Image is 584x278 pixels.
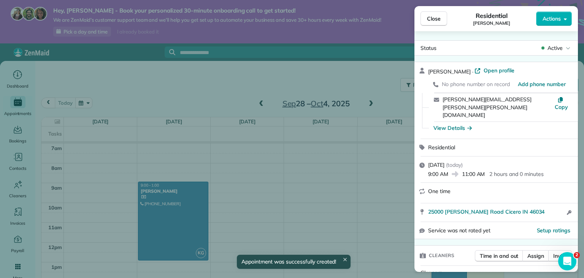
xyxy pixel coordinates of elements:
span: Time in and out [480,252,518,260]
span: No phone number on record [442,81,510,88]
div: Appointment was successfully created! [237,255,351,269]
button: Setup ratings [537,227,571,234]
span: ( today ) [446,161,463,168]
iframe: Intercom live chat [558,252,576,270]
a: Add phone number [518,80,566,88]
span: [DATE] [428,161,444,168]
p: 2 hours and 0 minutes [489,170,543,178]
span: Close [427,15,441,22]
span: Active [547,44,563,52]
button: Invite [548,250,572,262]
span: [PERSON_NAME] [428,68,471,75]
button: View Details [433,124,472,132]
span: · [471,69,475,75]
span: Residential [428,144,455,151]
span: Actions [543,15,561,22]
span: 11:00 AM [462,170,485,178]
a: 25000 [PERSON_NAME] Road Cicero IN 46034 [428,208,565,216]
span: Invite [553,252,567,260]
span: 2 [574,252,580,258]
span: Service was not rated yet [428,227,490,235]
span: Copy [555,104,568,110]
button: Assign [522,250,549,262]
button: Close [421,11,447,26]
a: [PERSON_NAME][EMAIL_ADDRESS][PERSON_NAME][PERSON_NAME][DOMAIN_NAME] [443,96,532,118]
span: Open profile [484,67,514,74]
span: 9:00 AM [428,170,448,178]
button: Copy [555,96,568,111]
a: Open profile [474,67,514,74]
button: Time in and out [475,250,523,262]
span: 25000 [PERSON_NAME] Road Cicero IN 46034 [428,208,544,216]
span: Setup ratings [537,227,571,234]
span: Status [421,45,436,51]
span: Cleaners [421,269,442,276]
span: Assign [527,252,544,260]
span: One time [428,188,451,195]
span: Cleaners [429,252,454,259]
span: Residential [476,11,508,20]
span: [PERSON_NAME] [473,20,510,26]
button: Open access information [565,208,573,217]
